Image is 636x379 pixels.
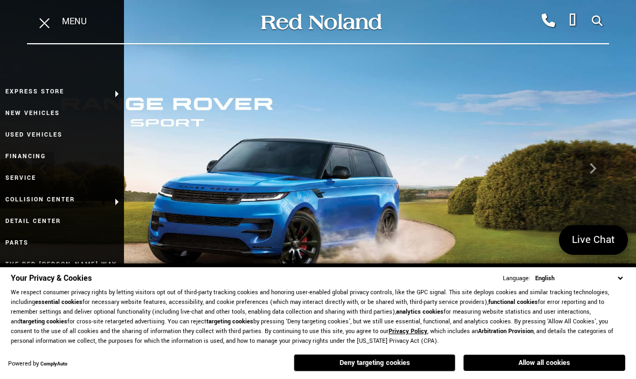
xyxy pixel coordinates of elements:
[533,273,625,283] select: Language Select
[396,308,444,316] strong: analytics cookies
[478,327,534,335] strong: Arbitration Provision
[566,233,620,247] span: Live Chat
[35,298,82,306] strong: essential cookies
[488,298,538,306] strong: functional cookies
[559,225,628,255] a: Live Chat
[294,354,455,371] button: Deny targeting cookies
[11,288,625,346] p: We respect consumer privacy rights by letting visitors opt out of third-party tracking cookies an...
[259,12,383,31] img: Red Noland Auto Group
[464,355,625,371] button: Allow all cookies
[389,327,427,335] a: Privacy Policy
[206,317,253,326] strong: targeting cookies
[582,152,604,185] div: Next
[11,273,92,284] span: Your Privacy & Cookies
[503,275,530,282] div: Language:
[8,361,67,368] div: Powered by
[20,317,67,326] strong: targeting cookies
[40,361,67,368] a: ComplyAuto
